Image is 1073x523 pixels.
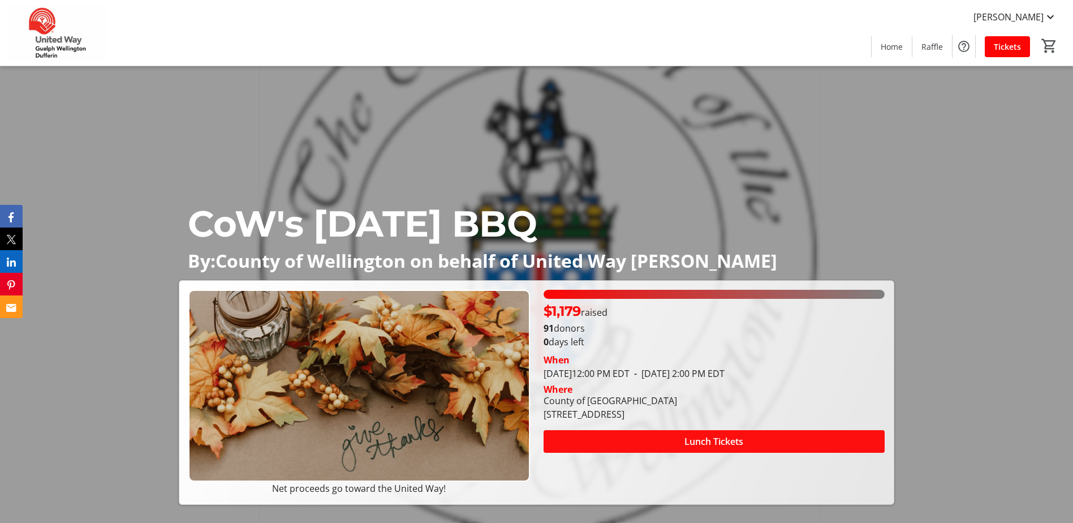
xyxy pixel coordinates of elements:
p: CoW's [DATE] BBQ [188,196,885,251]
div: County of [GEOGRAPHIC_DATA] [544,394,677,408]
span: Home [881,41,903,53]
button: Help [953,35,975,58]
span: Lunch Tickets [684,435,743,448]
span: Raffle [921,41,943,53]
p: days left [544,335,885,349]
p: By:County of Wellington on behalf of United Way [PERSON_NAME] [188,251,885,271]
a: Home [872,36,912,57]
span: Tickets [994,41,1021,53]
span: [PERSON_NAME] [973,10,1044,24]
button: Lunch Tickets [544,430,885,453]
div: 100% of fundraising goal reached [544,290,885,299]
span: [DATE] 12:00 PM EDT [544,367,630,380]
a: Tickets [985,36,1030,57]
p: Net proceeds go toward the United Way! [188,482,529,495]
button: [PERSON_NAME] [964,8,1066,26]
span: $1,179 [544,303,581,319]
span: [DATE] 2:00 PM EDT [630,367,725,380]
span: 0 [544,336,549,348]
div: [STREET_ADDRESS] [544,408,677,421]
span: - [630,367,641,380]
div: When [544,353,570,367]
p: donors [544,321,885,335]
a: Raffle [912,36,952,57]
img: Campaign CTA Media Photo [188,290,529,482]
div: Where [544,385,572,394]
b: 91 [544,322,554,335]
button: Cart [1039,36,1059,56]
p: raised [544,301,607,321]
img: United Way Guelph Wellington Dufferin's Logo [7,5,107,61]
